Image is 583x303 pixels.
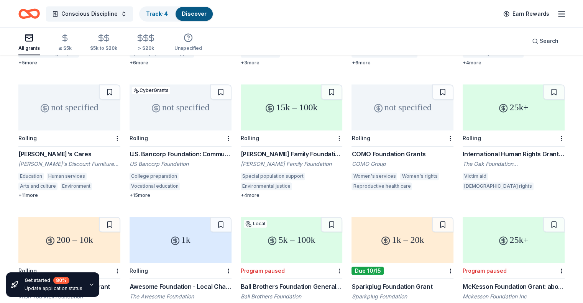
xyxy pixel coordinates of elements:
[61,9,118,18] span: Conscious Discipline
[130,282,232,291] div: Awesome Foundation - Local Chapter Grants
[351,160,453,168] div: COMO Group
[130,182,180,190] div: Vocational education
[241,172,305,180] div: Special population support
[241,60,343,66] div: + 3 more
[351,282,453,291] div: Sparkplug Foundation Grant
[241,160,343,168] div: [PERSON_NAME] Family Foundation
[130,217,232,263] div: 1k
[351,267,384,275] div: Due 10/15
[499,7,554,21] a: Earn Rewards
[351,135,370,141] div: Rolling
[351,293,453,300] div: Sparkplug Foundation
[18,84,120,130] div: not specified
[540,36,558,46] span: Search
[241,182,292,190] div: Environmental justice
[46,6,133,21] button: Conscious Discipline
[400,172,439,180] div: Women's rights
[130,267,148,274] div: Rolling
[463,149,565,159] div: International Human Rights Grant Programme
[463,84,565,192] a: 25k+RollingInternational Human Rights Grant ProgrammeThe Oak Foundation [GEOGRAPHIC_DATA]Victim a...
[241,84,343,130] div: 15k – 100k
[18,5,40,23] a: Home
[95,182,113,190] div: Health
[18,84,120,198] a: not specifiedRolling[PERSON_NAME]'s Cares[PERSON_NAME]'s Discount Furniture Charitable Foundation...
[130,84,232,130] div: not specified
[241,217,343,263] div: 5k – 100k
[130,192,232,198] div: + 15 more
[18,30,40,55] button: All grants
[130,135,148,141] div: Rolling
[174,30,202,55] button: Unspecified
[351,217,453,263] div: 1k – 20k
[18,160,120,168] div: [PERSON_NAME]'s Discount Furniture Charitable Foundation
[351,149,453,159] div: COMO Foundation Grants
[18,135,37,141] div: Rolling
[463,267,507,274] div: Program paused
[18,45,40,51] div: All grants
[241,84,343,198] a: 15k – 100kRolling[PERSON_NAME] Family Foundation Grants[PERSON_NAME] Family FoundationSpecial pop...
[136,45,156,51] div: > $20k
[130,172,179,180] div: College preparation
[18,217,120,263] div: 200 – 10k
[351,182,412,190] div: Reproductive health care
[241,149,343,159] div: [PERSON_NAME] Family Foundation Grants
[132,87,170,94] div: CyberGrants
[130,84,232,198] a: not specifiedCyberGrantsRollingU.S. Bancorp Foundation: Community Possible Grant ProgramUS Bancor...
[18,182,57,190] div: Arts and culture
[58,45,72,51] div: ≤ $5k
[130,60,232,66] div: + 6 more
[241,282,343,291] div: Ball Brothers Foundation General Grants
[90,30,117,55] button: $5k to $20k
[58,30,72,55] button: ≤ $5k
[463,182,534,190] div: [DEMOGRAPHIC_DATA] rights
[244,220,267,228] div: Local
[463,217,565,263] div: 25k+
[351,84,453,130] div: not specified
[90,45,117,51] div: $5k to $20k
[47,172,87,180] div: Human services
[463,160,565,168] div: The Oak Foundation [GEOGRAPHIC_DATA]
[139,6,213,21] button: Track· 4Discover
[25,285,82,292] div: Update application status
[241,135,259,141] div: Rolling
[18,60,120,66] div: + 5 more
[463,60,565,66] div: + 4 more
[136,30,156,55] button: > $20k
[351,84,453,192] a: not specifiedRollingCOMO Foundation GrantsCOMO GroupWomen's servicesWomen's rightsReproductive he...
[146,10,168,17] a: Track· 4
[174,45,202,51] div: Unspecified
[351,60,453,66] div: + 6 more
[182,10,207,17] a: Discover
[526,33,565,49] button: Search
[130,293,232,300] div: The Awesome Foundation
[18,149,120,159] div: [PERSON_NAME]'s Cares
[241,192,343,198] div: + 4 more
[25,277,82,284] div: Get started
[463,293,565,300] div: Mckesson Foundation Inc
[18,192,120,198] div: + 11 more
[241,293,343,300] div: Ball Brothers Foundation
[241,267,285,274] div: Program paused
[463,172,488,180] div: Victim aid
[53,277,69,284] div: 80 %
[18,172,44,180] div: Education
[130,149,232,159] div: U.S. Bancorp Foundation: Community Possible Grant Program
[130,160,232,168] div: US Bancorp Foundation
[463,282,565,291] div: McKesson Foundation Grant: above $25,000
[463,135,481,141] div: Rolling
[463,84,565,130] div: 25k+
[61,182,92,190] div: Environment
[351,172,397,180] div: Women's services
